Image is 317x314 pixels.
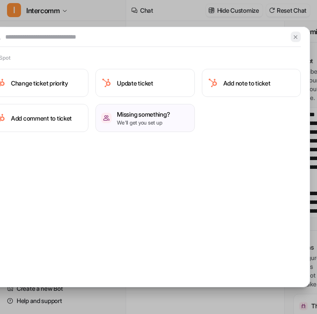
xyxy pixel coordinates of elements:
[95,104,194,132] button: /missing-somethingMissing something?We'll get you set up
[11,78,68,88] h3: Change ticket priority
[223,78,271,88] h3: Add note to ticket
[202,69,301,97] button: Add note to ticketAdd note to ticket
[101,78,112,88] img: Update ticket
[117,78,153,88] h3: Update ticket
[117,119,170,127] p: We'll get you set up
[101,113,112,123] img: /missing-something
[117,110,170,119] h3: Missing something?
[95,69,194,97] button: Update ticketUpdate ticket
[11,114,72,123] h3: Add comment to ticket
[208,78,218,88] img: Add note to ticket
